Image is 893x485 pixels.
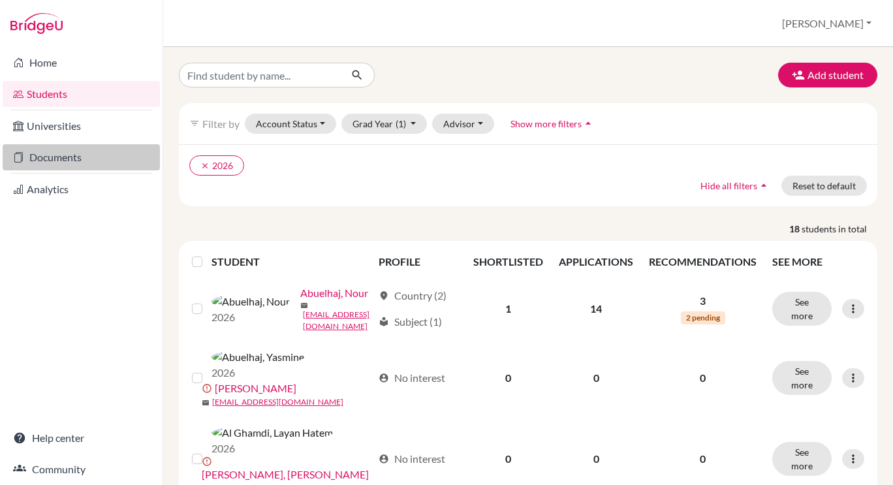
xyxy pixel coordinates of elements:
[3,144,160,170] a: Documents
[211,294,290,309] img: Abuelhaj, Nour
[202,117,240,130] span: Filter by
[3,50,160,76] a: Home
[641,246,764,277] th: RECOMMENDATIONS
[212,396,343,408] a: [EMAIL_ADDRESS][DOMAIN_NAME]
[649,451,757,467] p: 0
[200,161,210,170] i: clear
[465,246,551,277] th: SHORTLISTED
[211,349,304,365] img: Abuelhaj, Yasmine
[215,381,296,396] a: [PERSON_NAME]
[649,293,757,309] p: 3
[379,373,389,383] span: account_circle
[379,288,446,304] div: Country (2)
[465,340,551,416] td: 0
[3,81,160,107] a: Students
[211,309,290,325] p: 2026
[341,114,428,134] button: Grad Year(1)
[778,63,877,87] button: Add student
[551,246,641,277] th: APPLICATIONS
[245,114,336,134] button: Account Status
[202,383,215,394] span: error_outline
[3,425,160,451] a: Help center
[202,399,210,407] span: mail
[551,340,641,416] td: 0
[189,155,244,176] button: clear2026
[510,118,582,129] span: Show more filters
[757,179,770,192] i: arrow_drop_up
[649,370,757,386] p: 0
[432,114,494,134] button: Advisor
[211,441,333,456] p: 2026
[700,180,757,191] span: Hide all filters
[379,314,442,330] div: Subject (1)
[10,13,63,34] img: Bridge-U
[772,361,832,395] button: See more
[211,365,304,381] p: 2026
[582,117,595,130] i: arrow_drop_up
[303,309,373,332] a: [EMAIL_ADDRESS][DOMAIN_NAME]
[300,285,368,301] a: Abuelhaj, Nour
[3,176,160,202] a: Analytics
[3,113,160,139] a: Universities
[371,246,466,277] th: PROFILE
[465,277,551,340] td: 1
[764,246,872,277] th: SEE MORE
[3,456,160,482] a: Community
[802,222,877,236] span: students in total
[689,176,781,196] button: Hide all filtersarrow_drop_up
[202,456,215,467] span: error_outline
[551,277,641,340] td: 14
[379,451,445,467] div: No interest
[681,311,725,324] span: 2 pending
[189,118,200,129] i: filter_list
[211,246,371,277] th: STUDENT
[789,222,802,236] strong: 18
[781,176,867,196] button: Reset to default
[379,317,389,327] span: local_library
[202,467,369,482] a: [PERSON_NAME], [PERSON_NAME]
[499,114,606,134] button: Show more filtersarrow_drop_up
[300,302,308,309] span: mail
[379,290,389,301] span: location_on
[379,454,389,464] span: account_circle
[396,118,406,129] span: (1)
[772,442,832,476] button: See more
[776,11,877,36] button: [PERSON_NAME]
[179,63,341,87] input: Find student by name...
[379,370,445,386] div: No interest
[211,425,333,441] img: Al Ghamdi, Layan Hatem
[772,292,832,326] button: See more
